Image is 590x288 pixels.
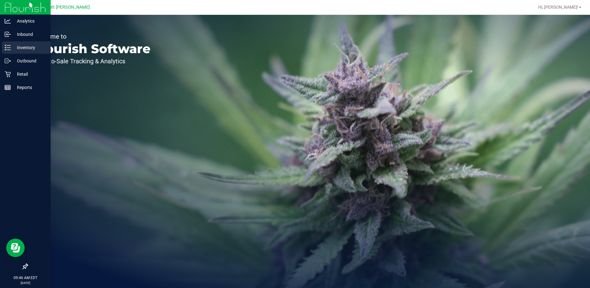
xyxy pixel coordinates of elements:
[5,71,11,77] inline-svg: Retail
[5,44,11,51] inline-svg: Inventory
[11,57,48,65] p: Outbound
[6,239,25,257] iframe: Resource center
[11,17,48,25] p: Analytics
[538,5,578,10] span: Hi, [PERSON_NAME]!
[5,18,11,24] inline-svg: Analytics
[3,275,48,281] p: 09:46 AM EDT
[5,84,11,91] inline-svg: Reports
[11,31,48,38] p: Inbound
[11,70,48,78] p: Retail
[5,31,11,37] inline-svg: Inbound
[11,84,48,91] p: Reports
[33,43,151,55] p: Flourish Software
[33,58,151,64] p: Seed-to-Sale Tracking & Analytics
[33,33,151,40] p: Welcome to
[36,5,90,10] span: New Port [PERSON_NAME]
[5,58,11,64] inline-svg: Outbound
[3,281,48,285] p: [DATE]
[11,44,48,51] p: Inventory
